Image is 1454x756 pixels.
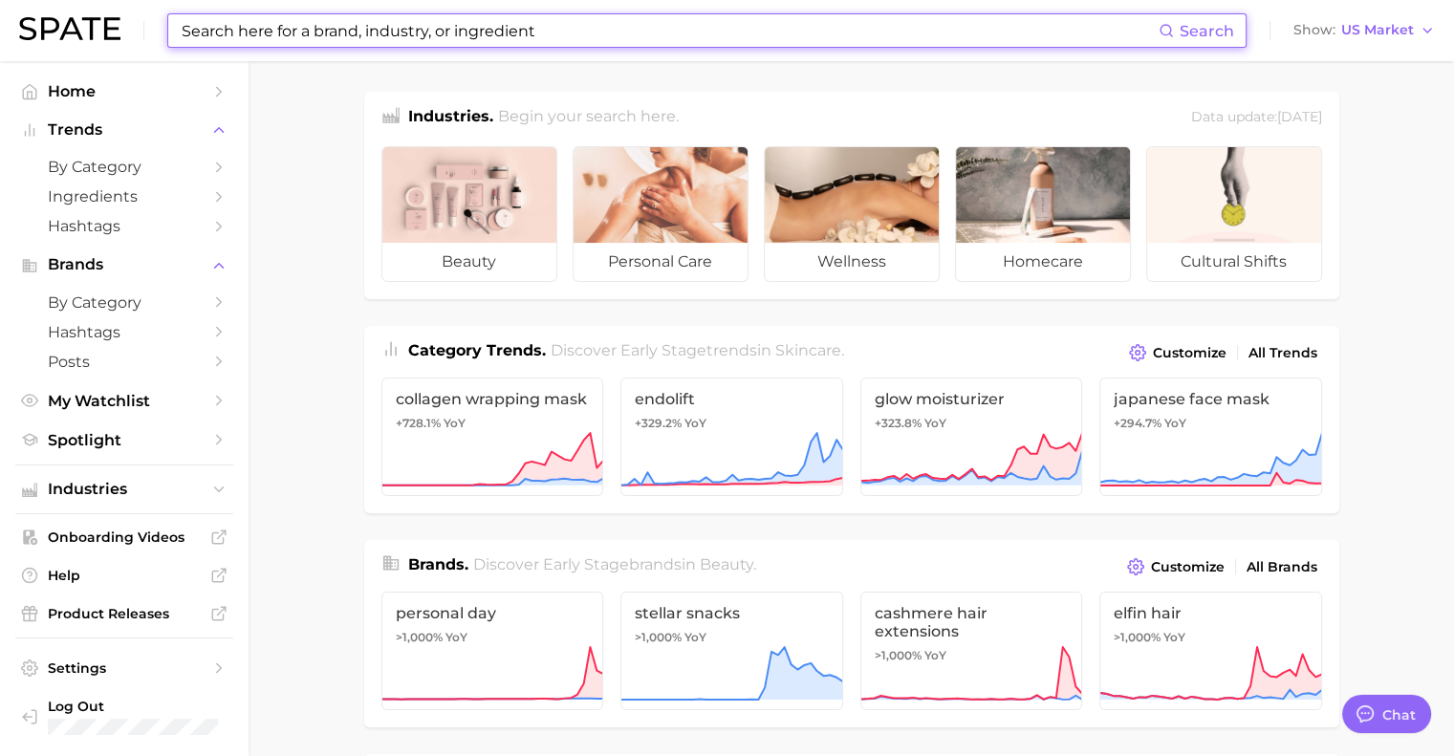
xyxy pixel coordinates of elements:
[396,416,441,430] span: +728.1%
[48,82,201,100] span: Home
[15,692,233,741] a: Log out. Currently logged in with e-mail ltal@gattefossecorp.com.
[48,698,218,715] span: Log Out
[382,243,556,281] span: beauty
[381,592,604,710] a: personal day>1,000% YoY
[48,605,201,622] span: Product Releases
[1114,416,1161,430] span: +294.7%
[620,592,843,710] a: stellar snacks>1,000% YoY
[1114,604,1308,622] span: elfin hair
[48,431,201,449] span: Spotlight
[15,599,233,628] a: Product Releases
[775,341,841,359] span: skincare
[48,217,201,235] span: Hashtags
[48,353,201,371] span: Posts
[15,211,233,241] a: Hashtags
[15,250,233,279] button: Brands
[1122,553,1228,580] button: Customize
[924,416,946,431] span: YoY
[635,604,829,622] span: stellar snacks
[1151,559,1225,575] span: Customize
[15,317,233,347] a: Hashtags
[48,567,201,584] span: Help
[1242,554,1322,580] a: All Brands
[1191,105,1322,131] div: Data update: [DATE]
[396,604,590,622] span: personal day
[875,604,1069,640] span: cashmere hair extensions
[1163,630,1185,645] span: YoY
[684,416,706,431] span: YoY
[1147,243,1321,281] span: cultural shifts
[956,243,1130,281] span: homecare
[1289,18,1440,43] button: ShowUS Market
[473,555,756,573] span: Discover Early Stage brands in .
[1099,592,1322,710] a: elfin hair>1,000% YoY
[924,648,946,663] span: YoY
[875,648,922,662] span: >1,000%
[408,341,546,359] span: Category Trends .
[684,630,706,645] span: YoY
[573,146,749,282] a: personal care
[1114,390,1308,408] span: japanese face mask
[48,529,201,546] span: Onboarding Videos
[620,378,843,496] a: endolift+329.2% YoY
[574,243,748,281] span: personal care
[700,555,753,573] span: beauty
[955,146,1131,282] a: homecare
[48,256,201,273] span: Brands
[15,182,233,211] a: Ingredients
[15,347,233,377] a: Posts
[765,243,939,281] span: wellness
[48,392,201,410] span: My Watchlist
[381,146,557,282] a: beauty
[860,592,1083,710] a: cashmere hair extensions>1,000% YoY
[381,378,604,496] a: collagen wrapping mask+728.1% YoY
[444,416,466,431] span: YoY
[635,630,682,644] span: >1,000%
[408,555,468,573] span: Brands .
[48,121,201,139] span: Trends
[408,105,493,131] h1: Industries.
[48,481,201,498] span: Industries
[1099,378,1322,496] a: japanese face mask+294.7% YoY
[1124,339,1230,366] button: Customize
[635,390,829,408] span: endolift
[15,288,233,317] a: by Category
[1164,416,1186,431] span: YoY
[764,146,940,282] a: wellness
[1180,22,1234,40] span: Search
[15,561,233,590] a: Help
[19,17,120,40] img: SPATE
[48,187,201,205] span: Ingredients
[15,475,233,504] button: Industries
[860,378,1083,496] a: glow moisturizer+323.8% YoY
[445,630,467,645] span: YoY
[48,158,201,176] span: by Category
[1247,559,1317,575] span: All Brands
[1146,146,1322,282] a: cultural shifts
[15,116,233,144] button: Trends
[1153,345,1226,361] span: Customize
[48,659,201,677] span: Settings
[1248,345,1317,361] span: All Trends
[875,416,922,430] span: +323.8%
[15,152,233,182] a: by Category
[551,341,844,359] span: Discover Early Stage trends in .
[15,76,233,106] a: Home
[48,293,201,312] span: by Category
[15,654,233,682] a: Settings
[15,425,233,455] a: Spotlight
[875,390,1069,408] span: glow moisturizer
[1293,25,1335,35] span: Show
[15,523,233,551] a: Onboarding Videos
[1114,630,1161,644] span: >1,000%
[15,386,233,416] a: My Watchlist
[1341,25,1414,35] span: US Market
[180,14,1159,47] input: Search here for a brand, industry, or ingredient
[396,390,590,408] span: collagen wrapping mask
[1244,340,1322,366] a: All Trends
[396,630,443,644] span: >1,000%
[48,323,201,341] span: Hashtags
[635,416,682,430] span: +329.2%
[498,105,679,131] h2: Begin your search here.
